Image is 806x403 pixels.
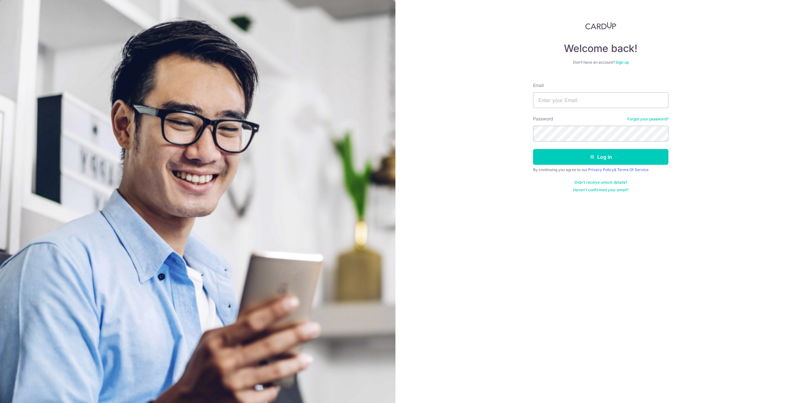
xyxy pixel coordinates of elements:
[533,82,544,89] label: Email
[585,22,616,30] img: CardUp Logo
[617,167,649,172] a: Terms Of Service
[616,60,629,65] a: Sign up
[573,187,628,193] a: Haven't confirmed your email?
[533,42,668,55] h4: Welcome back!
[533,60,668,65] div: Don’t have an account?
[627,117,668,122] a: Forgot your password?
[533,92,668,108] input: Enter your Email
[533,149,668,165] button: Log in
[575,180,627,185] a: Didn't receive unlock details?
[533,116,553,122] label: Password
[533,167,668,172] div: By continuing you agree to our &
[588,167,614,172] a: Privacy Policy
